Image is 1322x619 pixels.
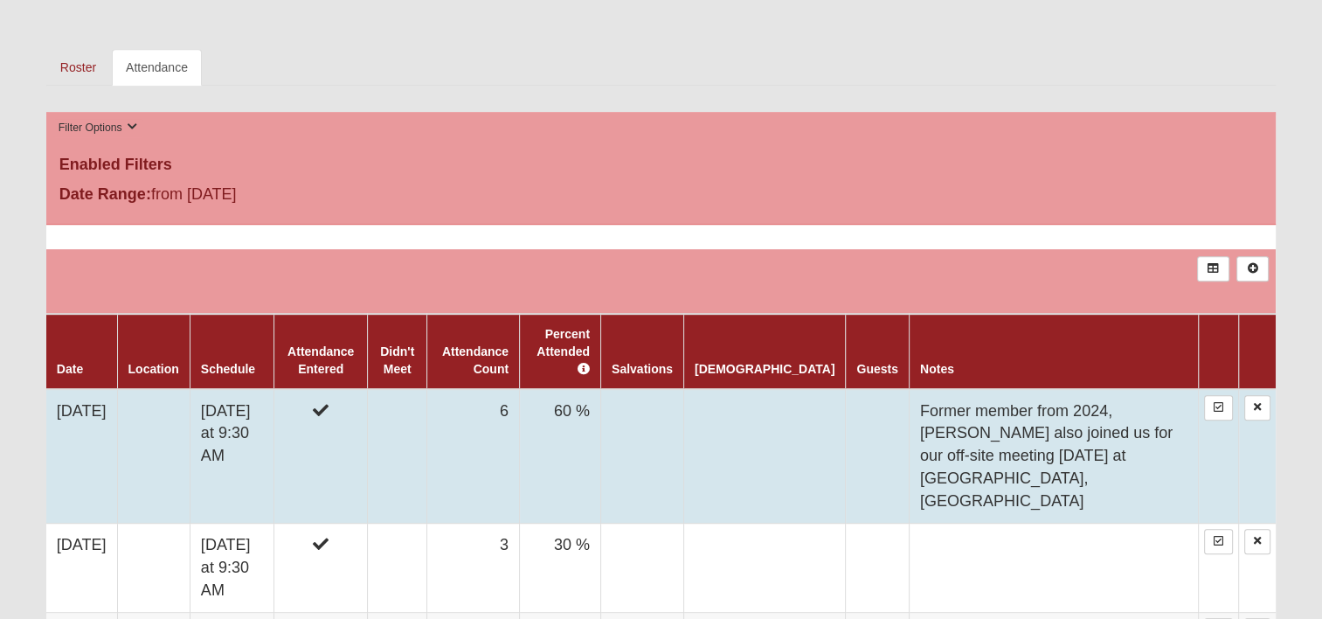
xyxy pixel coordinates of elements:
[427,524,520,613] td: 3
[536,327,590,376] a: Percent Attended
[46,389,117,524] td: [DATE]
[520,389,601,524] td: 60 %
[520,524,601,613] td: 30 %
[59,156,1263,175] h4: Enabled Filters
[600,314,683,389] th: Salvations
[1244,395,1270,421] a: Delete
[53,119,143,137] button: Filter Options
[1197,256,1229,282] a: Export to Excel
[427,389,520,524] td: 6
[1236,256,1269,282] a: Alt+N
[46,49,110,86] a: Roster
[112,49,202,86] a: Attendance
[201,362,255,376] a: Schedule
[1244,529,1270,554] a: Delete
[683,314,845,389] th: [DEMOGRAPHIC_DATA]
[190,389,273,524] td: [DATE] at 9:30 AM
[1204,529,1233,554] a: Enter Attendance
[128,362,179,376] a: Location
[380,344,414,376] a: Didn't Meet
[846,314,909,389] th: Guests
[57,362,83,376] a: Date
[442,344,509,376] a: Attendance Count
[920,362,954,376] a: Notes
[909,389,1198,524] td: Former member from 2024, [PERSON_NAME] also joined us for our off-site meeting [DATE] at [GEOGRAP...
[190,524,273,613] td: [DATE] at 9:30 AM
[46,524,117,613] td: [DATE]
[1204,395,1233,421] a: Enter Attendance
[59,183,151,206] label: Date Range:
[46,183,456,211] div: from [DATE]
[287,344,354,376] a: Attendance Entered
